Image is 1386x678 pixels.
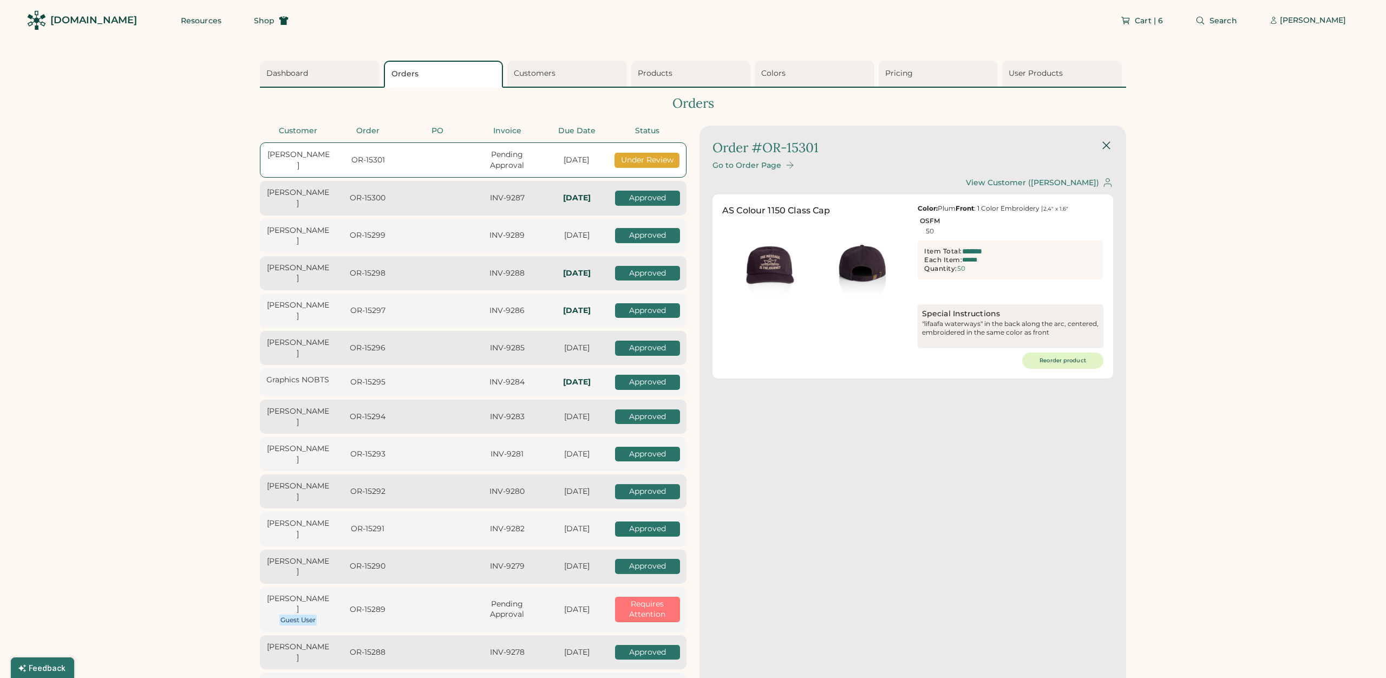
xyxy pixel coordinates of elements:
font: 2.4" x 1.6" [1043,205,1068,212]
div: Customer [266,126,330,136]
div: INV-9279 [475,561,539,572]
div: Go to Order Page [712,161,781,170]
div: INV-9284 [475,377,539,388]
div: [DATE] [545,647,609,658]
div: Approved [615,341,680,356]
div: [PERSON_NAME] [266,225,330,246]
div: OR-15299 [336,230,400,241]
div: In-Hands: Thu, Sep 4, 2025 [545,268,609,279]
span: Cart | 6 [1135,17,1163,24]
div: Order [336,126,400,136]
div: [DATE] [545,561,609,572]
div: OR-15300 [336,193,400,204]
div: Requires Attention [615,597,680,622]
div: "lifaafa waterways" in the back along the arc, centered, embroidered in the same color as front [922,320,1099,344]
div: Pricing [885,68,995,79]
div: [PERSON_NAME] [266,406,330,427]
div: [DATE] [545,449,609,460]
div: [PERSON_NAME] [266,300,330,321]
button: Shop [241,10,302,31]
div: [PERSON_NAME] [266,337,330,358]
div: Each Item: [924,256,962,264]
div: INV-9289 [475,230,539,241]
div: In-Hands: Sun, Sep 7, 2025 [545,305,609,316]
div: [PERSON_NAME] [266,556,330,577]
div: OR-15296 [336,343,400,354]
div: Approved [615,228,680,243]
div: Customers [514,68,624,79]
div: [PERSON_NAME] [266,642,330,663]
div: [PERSON_NAME] [266,444,330,465]
div: Pending Approval [475,599,539,620]
div: Approved [615,375,680,390]
div: Plum : 1 Color Embroidery | [918,204,1103,213]
div: OR-15298 [336,268,400,279]
div: Invoice [475,126,539,136]
div: OSFM [920,217,940,225]
div: INV-9280 [475,486,539,497]
div: OR-15295 [336,377,400,388]
div: Pending Approval [475,149,538,171]
div: Orders [391,69,499,80]
div: [DATE] [545,343,609,354]
div: Approved [615,266,680,281]
div: Due Date [545,126,609,136]
div: [PERSON_NAME] [266,594,330,615]
div: Under Review [614,153,679,168]
div: INV-9287 [475,193,539,204]
div: Approved [615,447,680,462]
div: INV-9286 [475,305,539,316]
div: 50 [957,265,965,272]
div: INV-9285 [475,343,539,354]
div: [PERSON_NAME] [1280,15,1346,26]
div: OR-15297 [336,305,400,316]
div: INV-9281 [475,449,539,460]
div: Approved [615,521,680,537]
div: Quantity: [924,264,957,273]
div: Order #OR-15301 [712,139,819,157]
div: Guest User [280,616,316,624]
div: [PERSON_NAME] [267,149,330,171]
div: Orders [260,94,1126,113]
button: Resources [168,10,234,31]
div: [DATE] [545,412,609,422]
div: Products [638,68,748,79]
div: INV-9278 [475,647,539,658]
iframe: Front Chat [1335,629,1381,676]
span: Search [1210,17,1237,24]
div: OR-15288 [336,647,400,658]
div: Approved [615,559,680,574]
span: Shop [254,17,274,24]
div: OR-15292 [336,486,400,497]
button: Reorder product [1022,353,1103,369]
div: Approved [615,191,680,206]
img: generate-image [815,221,908,315]
div: Special Instructions [922,309,1099,320]
img: generate-image [722,221,815,315]
div: [DATE] [545,155,608,166]
div: View Customer ([PERSON_NAME]) [966,178,1099,187]
div: [DOMAIN_NAME] [50,14,137,27]
div: Approved [615,303,680,318]
div: Status [615,126,680,136]
strong: Color: [918,204,938,212]
div: Dashboard [266,68,376,79]
div: INV-9283 [475,412,539,422]
div: Approved [615,645,680,660]
div: INV-9288 [475,268,539,279]
div: [PERSON_NAME] [266,187,330,208]
div: [DATE] [545,230,609,241]
div: [DATE] [545,524,609,534]
div: User Products [1009,68,1119,79]
div: [DATE] [545,486,609,497]
button: Search [1182,10,1250,31]
div: [DATE] [545,604,609,615]
div: [PERSON_NAME] [266,481,330,502]
div: [PERSON_NAME] [266,263,330,284]
div: OR-15293 [336,449,400,460]
div: Approved [615,484,680,499]
button: Cart | 6 [1108,10,1176,31]
div: In-Hands: Thu, Sep 4, 2025 [545,193,609,204]
div: In-Hands: Thu, Sep 11, 2025 [545,377,609,388]
div: OR-15291 [336,524,400,534]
